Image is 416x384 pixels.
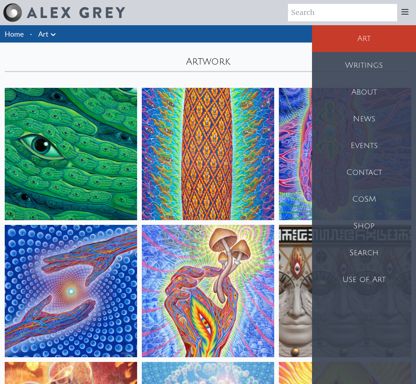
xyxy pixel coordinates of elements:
li: · [27,25,35,43]
a: Writings [312,52,416,79]
a: Use of Art [312,266,416,293]
a: News [312,106,416,132]
a: Shop [312,213,416,239]
a: CoSM [312,186,416,213]
a: Home [5,30,24,38]
a: Search [312,239,416,266]
a: About [312,79,416,106]
a: Events [312,132,416,159]
a: Art [312,25,416,52]
a: Contact [312,159,416,186]
a: Art [38,28,48,39]
input: Search [288,4,397,21]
